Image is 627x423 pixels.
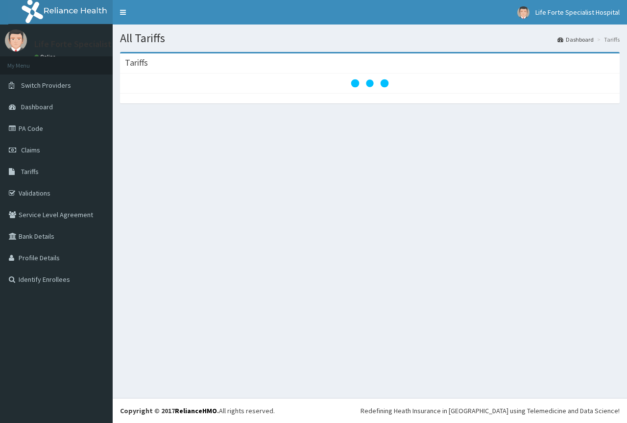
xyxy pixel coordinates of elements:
h1: All Tariffs [120,32,620,45]
strong: Copyright © 2017 . [120,406,219,415]
p: Life Forte Specialist Hospital [34,40,146,49]
a: Dashboard [557,35,594,44]
img: User Image [517,6,530,19]
footer: All rights reserved. [113,398,627,423]
span: Claims [21,146,40,154]
span: Dashboard [21,102,53,111]
li: Tariffs [595,35,620,44]
span: Switch Providers [21,81,71,90]
h3: Tariffs [125,58,148,67]
span: Tariffs [21,167,39,176]
div: Redefining Heath Insurance in [GEOGRAPHIC_DATA] using Telemedicine and Data Science! [361,406,620,416]
svg: audio-loading [350,64,389,103]
a: Online [34,53,58,60]
img: User Image [5,29,27,51]
span: Life Forte Specialist Hospital [535,8,620,17]
a: RelianceHMO [175,406,217,415]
